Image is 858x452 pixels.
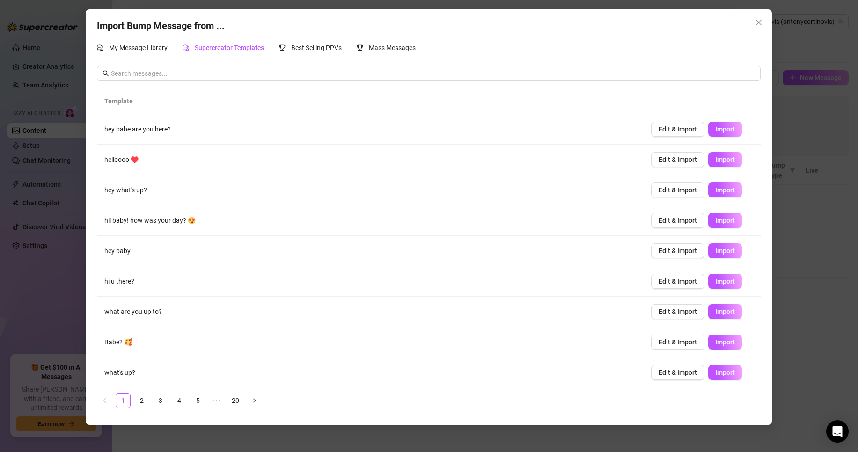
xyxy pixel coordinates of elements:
span: Edit & Import [659,277,697,285]
li: 5 [191,393,205,408]
button: Import [709,152,742,167]
span: Edit & Import [659,247,697,255]
span: My Message Library [109,44,168,51]
span: comment [183,44,189,51]
td: hi u there? [97,266,644,297]
span: Import [716,156,735,163]
button: Import [709,182,742,197]
th: Template [97,88,636,114]
button: Import [709,304,742,319]
span: Import [716,369,735,376]
button: left [97,393,112,408]
span: Import [716,247,735,255]
button: right [247,393,262,408]
button: Edit & Import [652,365,705,380]
span: left [102,398,107,403]
button: Import [709,122,742,137]
span: Mass Messages [369,44,416,51]
button: Close [752,15,767,30]
a: 1 [116,394,130,408]
button: Import [709,335,742,350]
button: Edit & Import [652,243,705,258]
span: Edit & Import [659,338,697,346]
li: 3 [153,393,168,408]
a: 2 [135,394,149,408]
li: 2 [134,393,149,408]
li: Next 5 Pages [209,393,224,408]
td: what's up? [97,357,644,388]
span: Import [716,217,735,224]
span: right [251,398,257,403]
div: Open Intercom Messenger [826,420,849,443]
td: hey babe are you here? [97,114,644,145]
span: Close [752,19,767,26]
td: what are you up to? [97,297,644,327]
span: Edit & Import [659,125,697,133]
button: Import [709,274,742,289]
button: Edit & Import [652,304,705,319]
td: hey what's up? [97,175,644,205]
span: Import Bump Message from ... [97,20,225,31]
button: Import [709,243,742,258]
span: trophy [279,44,286,51]
span: Import [716,308,735,315]
span: comment [97,44,103,51]
li: 4 [172,393,187,408]
span: Best Selling PPVs [291,44,342,51]
button: Import [709,365,742,380]
button: Edit & Import [652,274,705,289]
input: Search messages... [111,68,755,79]
span: Edit & Import [659,369,697,376]
span: close [755,19,763,26]
span: Import [716,125,735,133]
span: Supercreator Templates [195,44,264,51]
button: Edit & Import [652,182,705,197]
button: Edit & Import [652,152,705,167]
span: search [103,70,109,77]
li: Next Page [247,393,262,408]
span: Edit & Import [659,186,697,194]
td: hii baby! how was your day? 😍 [97,205,644,236]
span: ••• [209,393,224,408]
button: Edit & Import [652,213,705,228]
span: Edit & Import [659,308,697,315]
button: Edit & Import [652,122,705,137]
span: Import [716,338,735,346]
span: Import [716,186,735,194]
span: Edit & Import [659,156,697,163]
span: Import [716,277,735,285]
a: 5 [191,394,205,408]
span: Edit & Import [659,217,697,224]
li: 1 [116,393,131,408]
a: 20 [228,394,242,408]
td: hey baby [97,236,644,266]
a: 4 [172,394,186,408]
td: helloooo ♥️ [97,145,644,175]
li: Previous Page [97,393,112,408]
a: 3 [154,394,168,408]
li: 20 [228,393,243,408]
td: Babe? 🥰 [97,327,644,357]
button: Import [709,213,742,228]
button: Edit & Import [652,335,705,350]
span: trophy [357,44,363,51]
